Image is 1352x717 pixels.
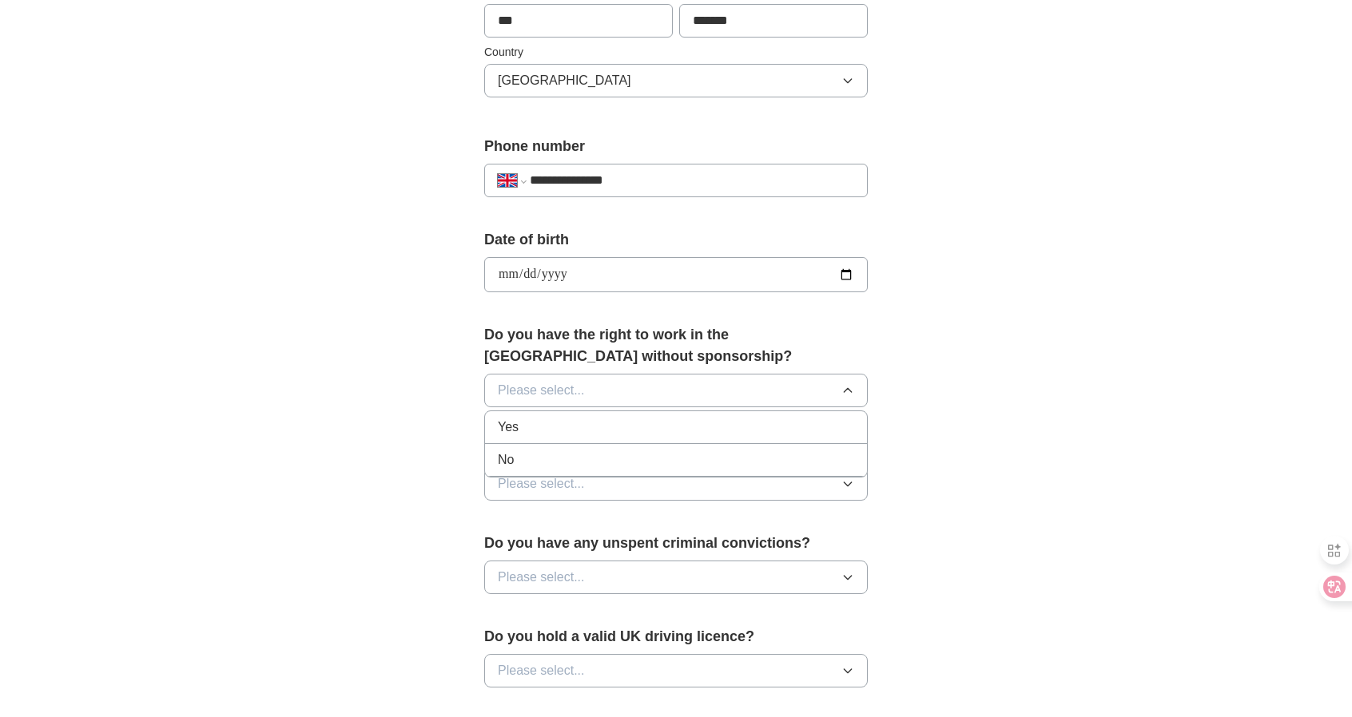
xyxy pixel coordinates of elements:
span: Please select... [498,661,585,680]
button: Please select... [484,654,868,687]
span: Please select... [498,474,585,493]
span: No [498,450,514,469]
label: Do you have any unspent criminal convictions? [484,533,868,554]
label: Do you have the right to work in the [GEOGRAPHIC_DATA] without sponsorship? [484,324,868,367]
button: Please select... [484,561,868,594]
button: Please select... [484,374,868,407]
label: Country [484,44,868,61]
span: Please select... [498,568,585,587]
button: Please select... [484,467,868,501]
span: Please select... [498,381,585,400]
span: [GEOGRAPHIC_DATA] [498,71,631,90]
button: [GEOGRAPHIC_DATA] [484,64,868,97]
label: Date of birth [484,229,868,251]
label: Phone number [484,136,868,157]
span: Yes [498,418,519,437]
label: Do you hold a valid UK driving licence? [484,626,868,648]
